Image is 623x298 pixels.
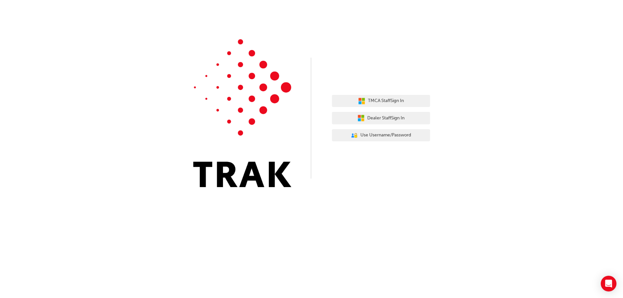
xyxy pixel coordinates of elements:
button: Use Username/Password [332,129,430,142]
button: TMCA StaffSign In [332,95,430,107]
div: Open Intercom Messenger [601,276,616,291]
button: Dealer StaffSign In [332,112,430,124]
span: TMCA Staff Sign In [368,97,404,105]
img: Trak [193,39,291,187]
span: Dealer Staff Sign In [367,114,405,122]
span: Use Username/Password [360,131,411,139]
